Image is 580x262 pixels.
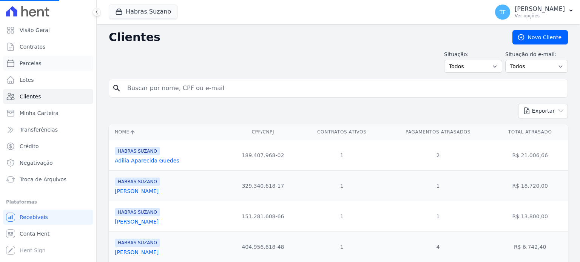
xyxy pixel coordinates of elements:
[300,140,384,170] td: 1
[3,23,93,38] a: Visão Geral
[492,170,568,201] td: R$ 18.720,00
[3,89,93,104] a: Clientes
[20,43,45,51] span: Contratos
[20,230,49,237] span: Conta Hent
[492,140,568,170] td: R$ 21.006,66
[300,170,384,201] td: 1
[226,124,300,140] th: CPF/CNPJ
[115,249,159,255] a: [PERSON_NAME]
[20,26,50,34] span: Visão Geral
[6,198,90,207] div: Plataformas
[20,60,42,67] span: Parcelas
[3,56,93,71] a: Parcelas
[109,31,500,44] h2: Clientes
[384,124,492,140] th: Pagamentos Atrasados
[20,126,58,133] span: Transferências
[518,104,568,118] button: Exportar
[492,124,568,140] th: Total Atrasado
[20,213,48,221] span: Recebíveis
[109,124,226,140] th: Nome
[226,170,300,201] td: 329.340.618-17
[384,201,492,231] td: 1
[3,172,93,187] a: Troca de Arquivos
[3,72,93,87] a: Lotes
[384,140,492,170] td: 2
[3,139,93,154] a: Crédito
[20,142,39,150] span: Crédito
[112,84,121,93] i: search
[500,9,506,15] span: TF
[115,188,159,194] a: [PERSON_NAME]
[512,30,568,44] a: Novo Cliente
[505,51,568,58] label: Situação do e-mail:
[226,201,300,231] td: 151.281.608-66
[20,109,59,117] span: Minha Carteira
[3,155,93,170] a: Negativação
[515,13,565,19] p: Ver opções
[115,239,160,247] span: HABRAS SUZANO
[115,178,160,186] span: HABRAS SUZANO
[115,208,160,216] span: HABRAS SUZANO
[300,201,384,231] td: 1
[489,2,580,23] button: TF [PERSON_NAME] Ver opções
[115,219,159,225] a: [PERSON_NAME]
[226,140,300,170] td: 189.407.968-02
[115,147,160,155] span: HABRAS SUZANO
[300,231,384,262] td: 1
[3,210,93,225] a: Recebíveis
[492,201,568,231] td: R$ 13.800,00
[226,231,300,262] td: 404.956.618-48
[515,5,565,13] p: [PERSON_NAME]
[384,170,492,201] td: 1
[3,106,93,121] a: Minha Carteira
[115,158,179,164] a: Adilia Aparecida Guedes
[3,122,93,137] a: Transferências
[20,76,34,84] span: Lotes
[20,176,66,183] span: Troca de Arquivos
[3,39,93,54] a: Contratos
[109,5,177,19] button: Habras Suzano
[20,93,41,100] span: Clientes
[20,159,53,167] span: Negativação
[123,81,565,96] input: Buscar por nome, CPF ou e-mail
[300,124,384,140] th: Contratos Ativos
[444,51,502,58] label: Situação:
[384,231,492,262] td: 4
[3,226,93,241] a: Conta Hent
[492,231,568,262] td: R$ 6.742,40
